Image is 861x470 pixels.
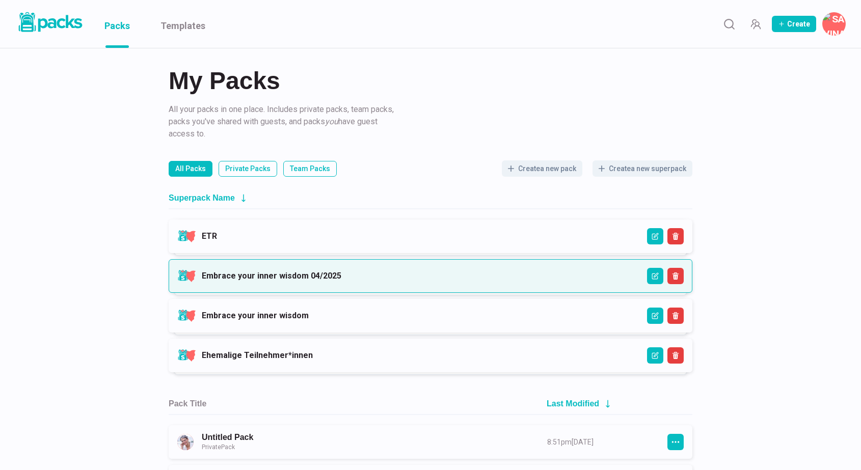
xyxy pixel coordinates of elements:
p: Team Packs [290,163,330,174]
p: All Packs [175,163,206,174]
img: Packs logo [15,10,84,34]
button: Edit [647,268,663,284]
button: Edit [647,308,663,324]
h2: Superpack Name [169,193,235,203]
button: Createa new superpack [593,160,692,177]
button: Delete Superpack [667,308,684,324]
button: Search [719,14,739,34]
button: Edit [647,228,663,244]
button: Delete Superpack [667,228,684,244]
a: Packs logo [15,10,84,38]
i: you [325,117,338,126]
button: Delete Superpack [667,268,684,284]
button: Delete Superpack [667,347,684,364]
h2: My Packs [169,69,692,93]
p: All your packs in one place. Includes private packs, team packs, packs you've shared with guests,... [169,103,398,140]
button: Edit [647,347,663,364]
button: Create Pack [772,16,816,32]
button: Createa new pack [502,160,582,177]
h2: Last Modified [547,399,599,408]
button: Savina Tilmann [822,12,846,36]
p: Private Packs [225,163,271,174]
button: Manage Team Invites [745,14,766,34]
h2: Pack Title [169,399,206,408]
